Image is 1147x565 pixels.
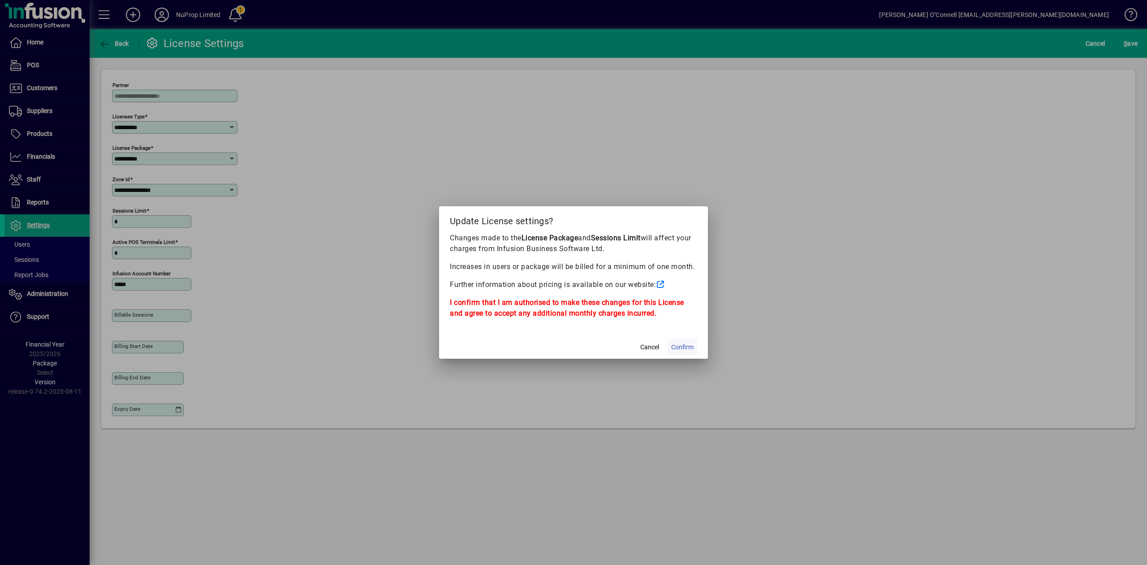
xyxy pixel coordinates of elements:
b: Sessions Limit [591,234,641,242]
button: Cancel [635,339,664,355]
h2: Update License settings? [439,206,708,232]
span: Cancel [640,343,659,352]
p: Increases in users or package will be billed for a minimum of one month. [450,261,697,272]
b: I confirm that I am authorised to make these changes for this License and agree to accept any add... [450,298,684,317]
p: Further information about pricing is available on our website: [450,279,697,290]
button: Confirm [668,339,697,355]
span: Confirm [671,343,694,352]
p: Changes made to the and will affect your charges from Infusion Business Software Ltd. [450,233,697,254]
b: License Package [522,234,578,242]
